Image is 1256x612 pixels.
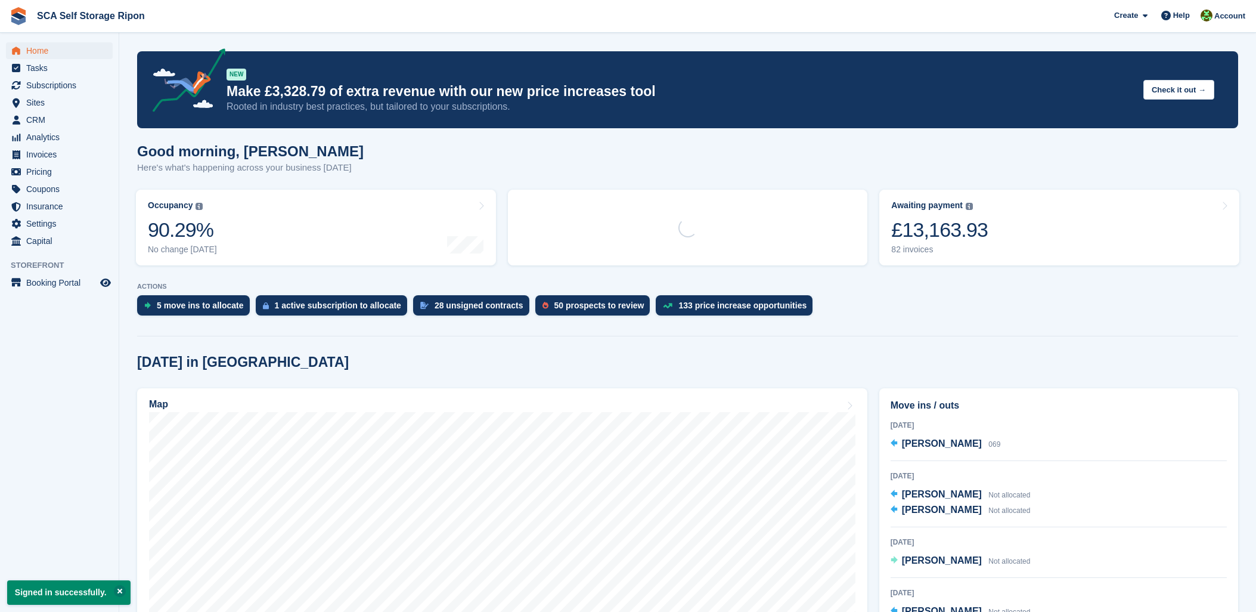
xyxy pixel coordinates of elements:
[26,60,98,76] span: Tasks
[275,301,401,310] div: 1 active subscription to allocate
[554,301,644,310] div: 50 prospects to review
[26,146,98,163] span: Invoices
[891,200,963,211] div: Awaiting payment
[6,146,113,163] a: menu
[26,94,98,111] span: Sites
[6,215,113,232] a: menu
[1201,10,1212,21] img: Kelly Neesham
[902,505,982,515] span: [PERSON_NAME]
[6,198,113,215] a: menu
[227,83,1134,100] p: Make £3,328.79 of extra revenue with our new price increases tool
[137,295,256,322] a: 5 move ins to allocate
[256,295,413,322] a: 1 active subscription to allocate
[891,588,1227,598] div: [DATE]
[137,354,349,370] h2: [DATE] in [GEOGRAPHIC_DATA]
[966,203,973,210] img: icon-info-grey-7440780725fd019a000dd9b08b2336e03edf1995a4989e88bcd33f0948082b44.svg
[227,69,246,81] div: NEW
[435,301,523,310] div: 28 unsigned contracts
[10,7,27,25] img: stora-icon-8386f47178a22dfd0bd8f6a31ec36ba5ce8667c1dd55bd0f319d3a0aa187defe.svg
[420,302,429,309] img: contract_signature_icon-13c848040528278c33f63329250d36e43548de30e8caae1d1a13099fd9432cc5.svg
[1114,10,1138,21] span: Create
[137,283,1238,290] p: ACTIONS
[6,42,113,59] a: menu
[136,190,496,265] a: Occupancy 90.29% No change [DATE]
[6,233,113,249] a: menu
[26,233,98,249] span: Capital
[26,163,98,180] span: Pricing
[148,245,217,255] div: No change [DATE]
[891,420,1227,431] div: [DATE]
[891,537,1227,548] div: [DATE]
[988,491,1030,499] span: Not allocated
[26,42,98,59] span: Home
[26,274,98,291] span: Booking Portal
[678,301,807,310] div: 133 price increase opportunities
[656,295,818,322] a: 133 price increase opportunities
[879,190,1239,265] a: Awaiting payment £13,163.93 82 invoices
[11,259,119,271] span: Storefront
[148,200,193,211] div: Occupancy
[6,77,113,94] a: menu
[26,112,98,128] span: CRM
[137,161,364,175] p: Here's what's happening across your business [DATE]
[142,48,226,116] img: price-adjustments-announcement-icon-8257ccfd72463d97f412b2fc003d46551f7dbcb40ab6d574587a9cd5c0d94...
[891,503,1031,518] a: [PERSON_NAME] Not allocated
[1143,80,1214,100] button: Check it out →
[1214,10,1245,22] span: Account
[148,218,217,242] div: 90.29%
[7,580,131,605] p: Signed in successfully.
[26,129,98,146] span: Analytics
[144,302,151,309] img: move_ins_to_allocate_icon-fdf77a2bb77ea45bf5b3d319d69a93e2d87916cf1d5bf7949dd705db3b84f3ca.svg
[891,245,988,255] div: 82 invoices
[891,398,1227,413] h2: Move ins / outs
[149,399,168,410] h2: Map
[32,6,150,26] a: SCA Self Storage Ripon
[902,555,982,565] span: [PERSON_NAME]
[6,94,113,111] a: menu
[988,557,1030,565] span: Not allocated
[891,487,1031,503] a: [PERSON_NAME] Not allocated
[263,302,269,310] img: active_subscription_to_allocate_icon-d502201f5373d7db506a760aba3b589e785aa758c864c3986d89f69b8ff3...
[902,438,982,449] span: [PERSON_NAME]
[535,295,656,322] a: 50 prospects to review
[6,181,113,197] a: menu
[26,215,98,232] span: Settings
[1173,10,1190,21] span: Help
[6,129,113,146] a: menu
[26,181,98,197] span: Coupons
[26,77,98,94] span: Subscriptions
[891,218,988,242] div: £13,163.93
[413,295,535,322] a: 28 unsigned contracts
[891,554,1031,569] a: [PERSON_NAME] Not allocated
[6,112,113,128] a: menu
[157,301,244,310] div: 5 move ins to allocate
[988,506,1030,515] span: Not allocated
[196,203,203,210] img: icon-info-grey-7440780725fd019a000dd9b08b2336e03edf1995a4989e88bcd33f0948082b44.svg
[542,302,548,309] img: prospect-51fa495bee0391a8d652442698ab0144808aea92771e9ea1ae160a38d050c398.svg
[26,198,98,215] span: Insurance
[137,143,364,159] h1: Good morning, [PERSON_NAME]
[988,440,1000,449] span: 069
[6,163,113,180] a: menu
[98,276,113,290] a: Preview store
[6,60,113,76] a: menu
[227,100,1134,113] p: Rooted in industry best practices, but tailored to your subscriptions.
[663,303,672,308] img: price_increase_opportunities-93ffe204e8149a01c8c9dc8f82e8f89637d9d84a8eef4429ea346261dce0b2c0.svg
[6,274,113,291] a: menu
[891,437,1001,452] a: [PERSON_NAME] 069
[902,489,982,499] span: [PERSON_NAME]
[891,471,1227,481] div: [DATE]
